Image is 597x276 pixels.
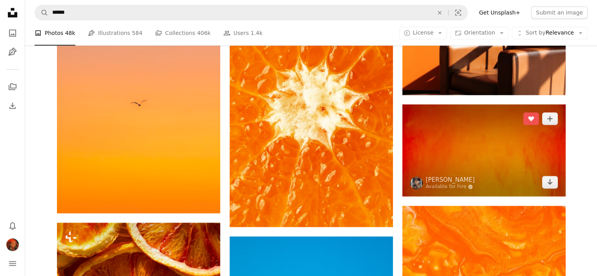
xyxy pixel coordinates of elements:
[5,237,20,252] button: Profile
[5,25,20,41] a: Photos
[197,29,211,37] span: 406k
[526,29,574,37] span: Relevance
[5,218,20,234] button: Notifications
[399,27,447,39] button: License
[5,256,20,271] button: Menu
[512,27,588,39] button: Sort byRelevance
[402,104,566,196] img: a close up of a fire with water drops on it
[410,177,423,189] img: Go to Lucas K's profile
[6,238,19,251] img: Avatar of user Dimmis Vart
[542,176,558,188] a: Download
[426,184,475,190] a: Available for hire
[250,29,262,37] span: 1.4k
[5,79,20,95] a: Collections
[5,98,20,113] a: Download History
[450,27,509,39] button: Orientation
[474,6,525,19] a: Get Unsplash+
[5,44,20,60] a: Illustrations
[223,20,263,46] a: Users 1.4k
[526,29,545,36] span: Sort by
[35,5,468,20] form: Find visuals sitewide
[531,6,588,19] button: Submit an image
[155,20,211,46] a: Collections 406k
[426,176,475,184] a: [PERSON_NAME]
[132,29,142,37] span: 584
[464,29,495,36] span: Orientation
[402,146,566,154] a: a close up of a fire with water drops on it
[35,5,48,20] button: Search Unsplash
[542,112,558,125] button: Add to Collection
[57,101,220,108] a: flying bird during daytime
[230,101,393,108] a: a close up of an orange with drops of water on it
[523,112,539,125] button: Unlike
[88,20,142,46] a: Illustrations 584
[431,5,448,20] button: Clear
[413,29,434,36] span: License
[449,5,467,20] button: Visual search
[5,5,20,22] a: Home — Unsplash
